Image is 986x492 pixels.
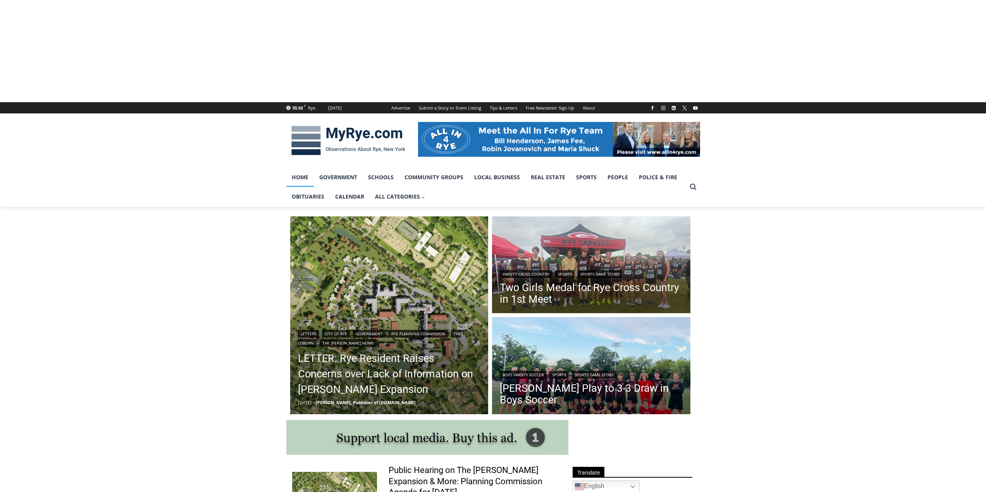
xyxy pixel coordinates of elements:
[573,467,604,477] span: Translate
[492,317,690,416] a: Read More Rye, Harrison Play to 3-3 Draw in Boys Soccer
[492,317,690,416] img: (PHOTO: The 2025 Rye Boys Varsity Soccer team. Contributed.)
[492,216,690,315] a: Read More Two Girls Medal for Rye Cross Country in 1st Meet
[633,168,683,187] a: Police & Fire
[322,330,350,338] a: City of Rye
[370,187,431,206] a: All Categories
[555,270,575,278] a: Sports
[691,103,700,113] a: YouTube
[500,282,683,305] a: Two Girls Medal for Rye Cross Country in 1st Meet
[659,103,668,113] a: Instagram
[500,369,683,379] div: | |
[500,270,552,278] a: Varsity Cross Country
[575,482,584,491] img: en
[525,168,571,187] a: Real Estate
[602,168,633,187] a: People
[469,168,525,187] a: Local Business
[500,382,683,406] a: [PERSON_NAME] Play to 3-3 Draw in Boys Soccer
[308,105,315,111] div: Rye
[286,168,314,187] a: Home
[286,168,686,207] nav: Primary Navigation
[500,269,683,278] div: | |
[316,399,416,405] a: [PERSON_NAME], Publisher of [DOMAIN_NAME]
[363,168,399,187] a: Schools
[298,351,481,397] a: LETTER: Rye Resident Raises Concerns over Lack of Information on [PERSON_NAME] Expansion
[549,371,569,379] a: Sports
[290,216,489,415] a: Read More LETTER: Rye Resident Raises Concerns over Lack of Information on Osborn Expansion
[485,102,521,113] a: Tips & Letters
[313,399,316,405] span: –
[680,103,689,113] a: X
[387,102,599,113] nav: Secondary Navigation
[298,328,481,347] div: | | | | |
[290,216,489,415] img: (PHOTO: Illustrative plan of The Osborn's proposed site plan from the July 10, 2025 planning comm...
[330,187,370,206] a: Calendar
[415,102,485,113] a: Submit a Story or Event Listing
[353,330,385,338] a: Government
[492,216,690,315] img: (PHOTO: The Rye Varsity Cross Country team after their first meet on Saturday, September 6, 2025....
[293,105,303,111] span: 55.92
[304,104,306,108] span: F
[418,122,700,157] img: All in for Rye
[286,420,568,455] img: support local media, buy this ad
[686,180,700,194] button: View Search Form
[521,102,578,113] a: Free Newsletter Sign Up
[387,102,415,113] a: Advertise
[572,371,616,379] a: Sports Game Story
[669,103,678,113] a: Linkedin
[500,371,546,379] a: Boys Varsity Soccer
[571,168,602,187] a: Sports
[314,168,363,187] a: Government
[286,187,330,206] a: Obituaries
[286,120,410,161] img: MyRye.com
[320,339,377,347] a: The [PERSON_NAME] Home
[328,105,342,111] div: [DATE]
[298,330,319,338] a: Letters
[648,103,657,113] a: Facebook
[375,192,425,201] span: All Categories
[578,270,622,278] a: Sports Game Story
[399,168,469,187] a: Community Groups
[389,330,448,338] a: Rye Planning Commission
[298,399,311,405] time: [DATE]
[578,102,599,113] a: About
